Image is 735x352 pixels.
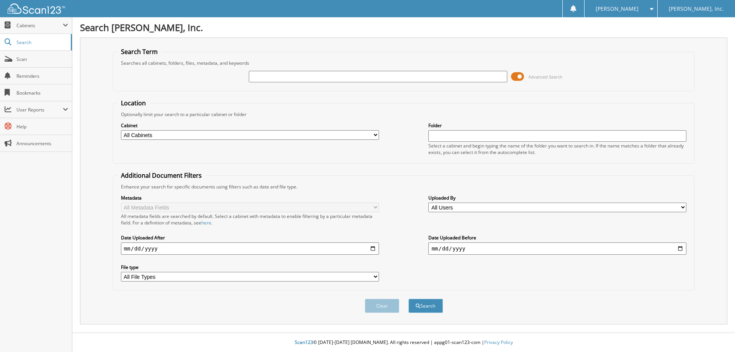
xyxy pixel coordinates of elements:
[16,73,68,79] span: Reminders
[16,123,68,130] span: Help
[117,47,162,56] legend: Search Term
[428,142,686,156] div: Select a cabinet and begin typing the name of the folder you want to search in. If the name match...
[16,90,68,96] span: Bookmarks
[117,171,206,180] legend: Additional Document Filters
[121,264,379,270] label: File type
[121,122,379,129] label: Cabinet
[528,74,562,80] span: Advanced Search
[16,106,63,113] span: User Reports
[117,111,691,118] div: Optionally limit your search to a particular cabinet or folder
[484,339,513,345] a: Privacy Policy
[408,299,443,313] button: Search
[428,242,686,255] input: end
[121,213,379,226] div: All metadata fields are searched by default. Select a cabinet with metadata to enable filtering b...
[201,219,211,226] a: here
[117,183,691,190] div: Enhance your search for specific documents using filters such as date and file type.
[16,39,67,46] span: Search
[16,56,68,62] span: Scan
[8,3,65,14] img: scan123-logo-white.svg
[121,234,379,241] label: Date Uploaded After
[697,315,735,352] iframe: Chat Widget
[428,234,686,241] label: Date Uploaded Before
[117,60,691,66] div: Searches all cabinets, folders, files, metadata, and keywords
[117,99,150,107] legend: Location
[669,7,724,11] span: [PERSON_NAME], Inc.
[428,195,686,201] label: Uploaded By
[121,195,379,201] label: Metadata
[428,122,686,129] label: Folder
[121,242,379,255] input: start
[80,21,727,34] h1: Search [PERSON_NAME], Inc.
[16,140,68,147] span: Announcements
[16,22,63,29] span: Cabinets
[596,7,639,11] span: [PERSON_NAME]
[365,299,399,313] button: Clear
[295,339,313,345] span: Scan123
[72,333,735,352] div: © [DATE]-[DATE] [DOMAIN_NAME]. All rights reserved | appg01-scan123-com |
